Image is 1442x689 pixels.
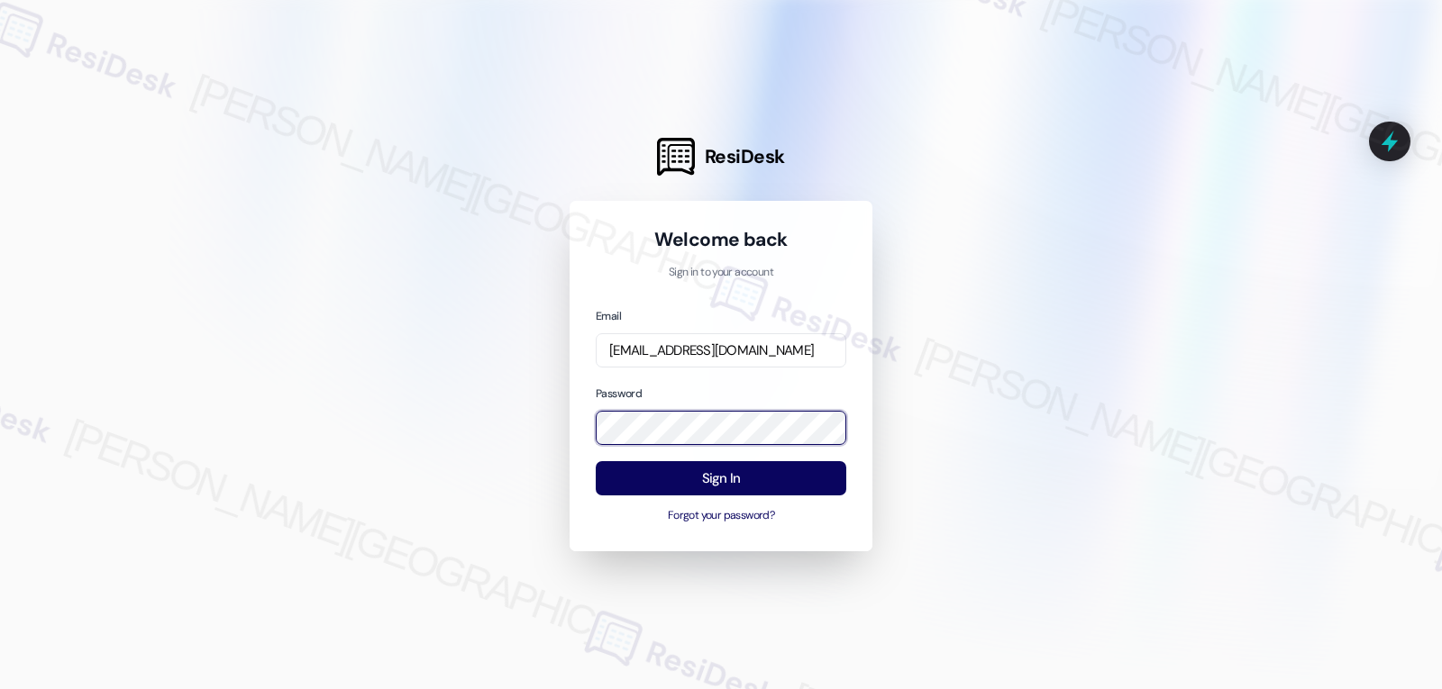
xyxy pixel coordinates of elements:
button: Forgot your password? [596,508,846,524]
h1: Welcome back [596,227,846,252]
img: ResiDesk Logo [657,138,695,176]
button: Sign In [596,461,846,496]
p: Sign in to your account [596,265,846,281]
input: name@example.com [596,333,846,368]
label: Password [596,386,642,401]
span: ResiDesk [705,144,785,169]
label: Email [596,309,621,323]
